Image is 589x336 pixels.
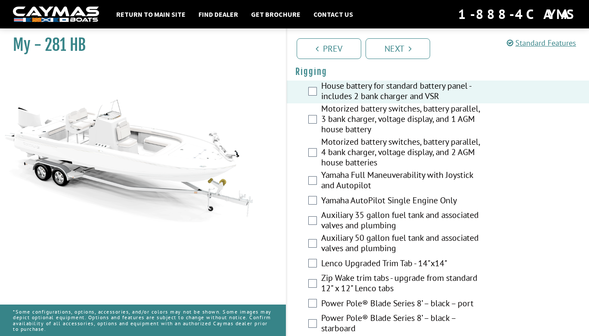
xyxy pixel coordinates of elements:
div: 1-888-4CAYMAS [458,5,576,24]
h4: Rigging [295,66,580,77]
a: Get Brochure [247,9,305,20]
a: Standard Features [507,38,576,48]
a: Return to main site [112,9,190,20]
h1: My - 281 HB [13,35,264,55]
a: Prev [297,38,361,59]
label: Motorized battery switches, battery parallel, 4 bank charger, voltage display, and 2 AGM house ba... [321,137,482,170]
label: House battery for standard battery panel - includes 2 bank charger and VSR [321,81,482,103]
label: Yamaha AutoPilot Single Engine Only [321,195,482,208]
label: Power Pole® Blade Series 8’ – black – port [321,298,482,311]
label: Yamaha Full Maneuverability with Joystick and Autopilot [321,170,482,193]
label: Zip Wake trim tabs - upgrade from standard 12" x 12" Lenco tabs [321,273,482,296]
p: *Some configurations, options, accessories, and/or colors may not be shown. Some images may depic... [13,305,273,336]
ul: Pagination [294,37,589,59]
label: Power Pole® Blade Series 8’ – black – starboard [321,313,482,336]
a: Contact Us [309,9,357,20]
a: Next [366,38,430,59]
label: Auxiliary 50 gallon fuel tank and associated valves and plumbing [321,233,482,255]
label: Lenco Upgraded Trim Tab - 14"x14" [321,258,482,271]
label: Auxiliary 35 gallon fuel tank and associated valves and plumbing [321,210,482,233]
label: Motorized battery switches, battery parallel, 3 bank charger, voltage display, and 1 AGM house ba... [321,103,482,137]
img: white-logo-c9c8dbefe5ff5ceceb0f0178aa75bf4bb51f6bca0971e226c86eb53dfe498488.png [13,6,99,22]
a: Find Dealer [194,9,242,20]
